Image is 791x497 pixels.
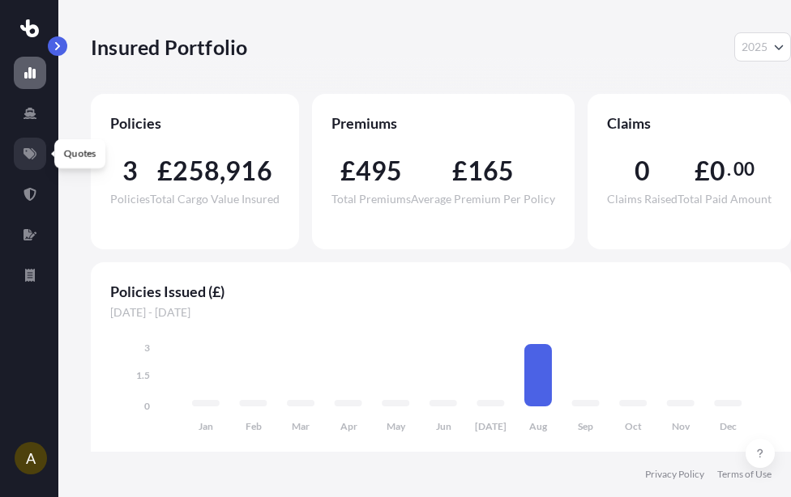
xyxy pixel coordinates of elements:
[331,113,555,133] span: Premiums
[529,420,548,432] tspan: Aug
[742,39,767,55] span: 2025
[110,193,150,205] span: Policies
[173,158,220,184] span: 258
[136,369,150,381] tspan: 1.5
[717,468,772,481] a: Terms of Use
[710,158,725,184] span: 0
[645,468,704,481] a: Privacy Policy
[727,163,731,176] span: .
[220,158,225,184] span: ,
[246,420,262,432] tspan: Feb
[578,420,593,432] tspan: Sep
[678,193,772,205] span: Total Paid Amount
[340,158,356,184] span: £
[110,304,772,321] span: [DATE] - [DATE]
[292,420,310,432] tspan: Mar
[468,158,515,184] span: 165
[733,163,755,176] span: 00
[331,193,411,205] span: Total Premiums
[625,420,642,432] tspan: Oct
[720,420,737,432] tspan: Dec
[475,420,507,432] tspan: [DATE]
[734,32,791,62] button: Year Selector
[110,282,772,301] span: Policies Issued (£)
[54,139,105,168] div: Quotes
[695,158,710,184] span: £
[607,113,772,133] span: Claims
[26,450,36,466] span: A
[122,158,138,184] span: 3
[144,400,150,412] tspan: 0
[672,420,691,432] tspan: Nov
[387,420,406,432] tspan: May
[635,158,650,184] span: 0
[356,158,403,184] span: 495
[157,158,173,184] span: £
[225,158,272,184] span: 916
[110,113,280,133] span: Policies
[436,420,451,432] tspan: Jun
[91,34,247,60] p: Insured Portfolio
[452,158,468,184] span: £
[199,420,213,432] tspan: Jan
[340,420,357,432] tspan: Apr
[411,193,555,205] span: Average Premium Per Policy
[144,342,150,354] tspan: 3
[150,193,280,205] span: Total Cargo Value Insured
[607,193,678,205] span: Claims Raised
